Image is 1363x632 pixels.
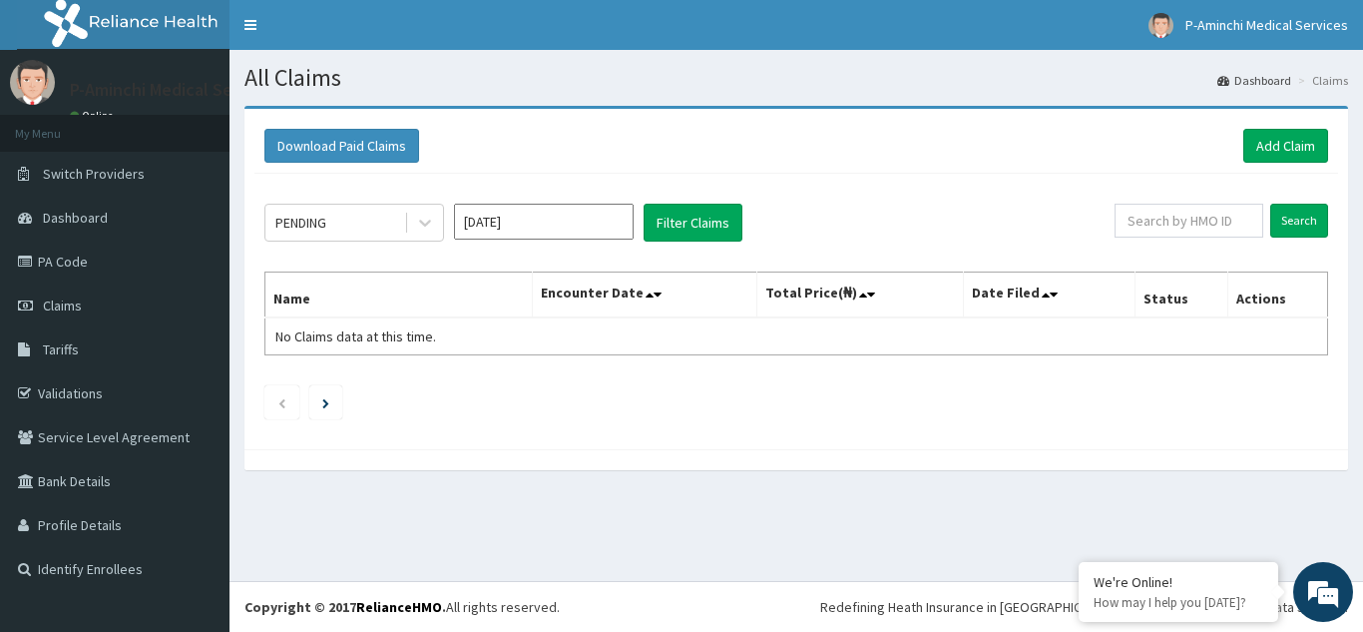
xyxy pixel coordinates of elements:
[244,65,1348,91] h1: All Claims
[1293,72,1348,89] li: Claims
[43,165,145,183] span: Switch Providers
[1094,594,1263,611] p: How may I help you today?
[1227,273,1327,318] th: Actions
[820,597,1348,617] div: Redefining Heath Insurance in [GEOGRAPHIC_DATA] using Telemedicine and Data Science!
[1136,273,1228,318] th: Status
[277,393,286,411] a: Previous page
[1094,573,1263,591] div: We're Online!
[275,327,436,345] span: No Claims data at this time.
[43,340,79,358] span: Tariffs
[1243,129,1328,163] a: Add Claim
[244,598,446,616] strong: Copyright © 2017 .
[70,109,118,123] a: Online
[1148,13,1173,38] img: User Image
[1270,204,1328,238] input: Search
[275,213,326,233] div: PENDING
[356,598,442,616] a: RelianceHMO
[1185,16,1348,34] span: P-Aminchi Medical Services
[644,204,742,242] button: Filter Claims
[43,297,82,315] span: Claims
[756,273,964,318] th: Total Price(₦)
[1115,204,1263,238] input: Search by HMO ID
[1217,72,1291,89] a: Dashboard
[265,273,533,318] th: Name
[10,60,55,105] img: User Image
[533,273,756,318] th: Encounter Date
[964,273,1136,318] th: Date Filed
[43,209,108,227] span: Dashboard
[229,581,1363,632] footer: All rights reserved.
[264,129,419,163] button: Download Paid Claims
[454,204,634,240] input: Select Month and Year
[70,81,278,99] p: P-Aminchi Medical Services
[322,393,329,411] a: Next page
